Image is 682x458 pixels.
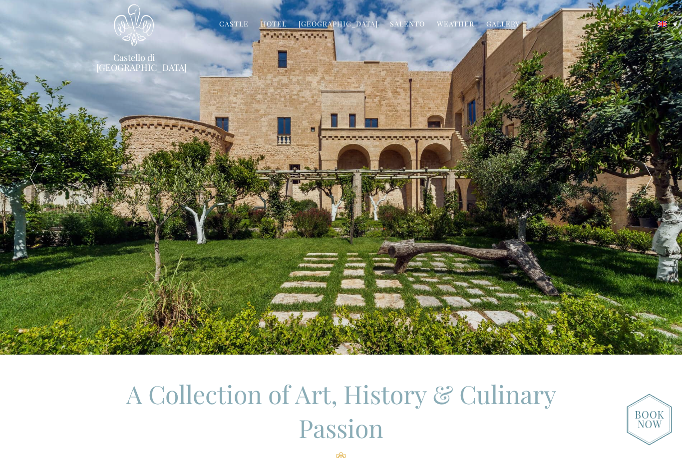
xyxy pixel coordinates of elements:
img: new-booknow.png [627,394,672,446]
a: Gallery [486,19,520,30]
a: [GEOGRAPHIC_DATA] [299,19,378,30]
a: Castello di [GEOGRAPHIC_DATA] [96,52,171,72]
a: Hotel [261,19,287,30]
a: Salento [390,19,425,30]
img: English [658,21,667,27]
a: Weather [437,19,474,30]
span: A Collection of Art, History & Culinary Passion [126,377,556,445]
img: Castello di Ugento [114,4,154,46]
a: Castle [219,19,249,30]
